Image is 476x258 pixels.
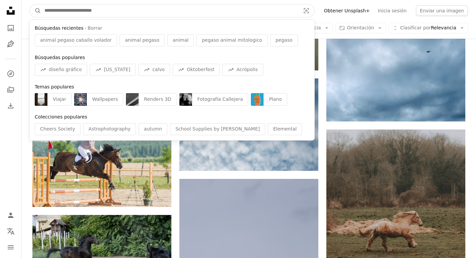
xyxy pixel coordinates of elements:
[49,66,82,73] span: diseño gráfico
[179,245,318,251] a: un gran pájaro volando a través de un cielo azul
[173,37,188,44] span: animal
[170,123,265,135] div: School Supplies by [PERSON_NAME]
[4,83,17,96] a: Colecciones
[35,93,47,106] img: photo-1758648996316-87e3b12f1482
[202,37,262,44] span: pegaso animal mitologico
[87,93,123,106] div: Wallpapers
[264,93,287,106] div: Plano
[139,123,167,135] div: autumn
[4,4,17,19] a: Inicio — Unsplash
[4,209,17,222] a: Iniciar sesión / Registrarse
[4,67,17,80] a: Explorar
[400,25,431,30] span: Clasificar por
[388,23,468,33] button: Clasificar porRelevancia
[400,25,456,31] span: Relevancia
[4,21,17,35] a: Fotos
[35,84,74,89] span: Temas populares
[192,93,249,106] div: Fotografía Callejera
[35,114,87,119] span: Colecciones populares
[326,66,465,72] a: Avión volando bajo cielo nublado durante el día
[276,37,293,44] span: pegaso
[88,25,102,32] button: Borrar
[125,37,159,44] span: animal pegaso
[268,123,302,135] div: Elemental
[32,114,171,207] img: Joven montando a caballo
[347,25,374,30] span: Orientación
[30,4,41,17] button: Buscar en Unsplash
[4,37,17,51] a: Ilustraciones
[40,37,112,44] span: animal pegaso caballo volador
[104,66,130,73] span: [US_STATE]
[374,5,411,16] a: Inicia sesión
[35,25,84,32] span: Búsquedas recientes
[320,5,374,16] a: Obtener Unsplash+
[326,17,465,121] img: Avión volando bajo cielo nublado durante el día
[187,66,214,73] span: Oktoberfest
[29,4,315,17] form: Encuentra imágenes en todo el sitio
[83,123,136,135] div: Astrophotography
[4,225,17,238] button: Idioma
[179,93,192,106] img: premium_photo-1728498509310-23faa8d96510
[74,93,87,106] img: photo-1758846182916-2450a664ccd9
[152,66,165,73] span: calvo
[335,23,386,33] button: Orientación
[139,93,176,106] div: Renders 3D
[35,55,85,60] span: Búsquedas populares
[32,158,171,164] a: Joven montando a caballo
[298,4,314,17] button: Búsqueda visual
[236,66,258,73] span: Acrópolis
[416,5,468,16] button: Enviar una imagen
[35,123,81,135] div: Cheers Society
[4,241,17,254] button: Menú
[4,99,17,112] a: Historial de descargas
[126,93,139,106] img: premium_photo-1749548059677-908a98011c1d
[251,93,264,106] img: premium_vector-1758290608555-c7d8f56222fa
[326,230,465,236] a: Caballo marrón en el campo de hierba verde durante el día
[47,93,71,106] div: Viajar
[35,25,309,32] div: ·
